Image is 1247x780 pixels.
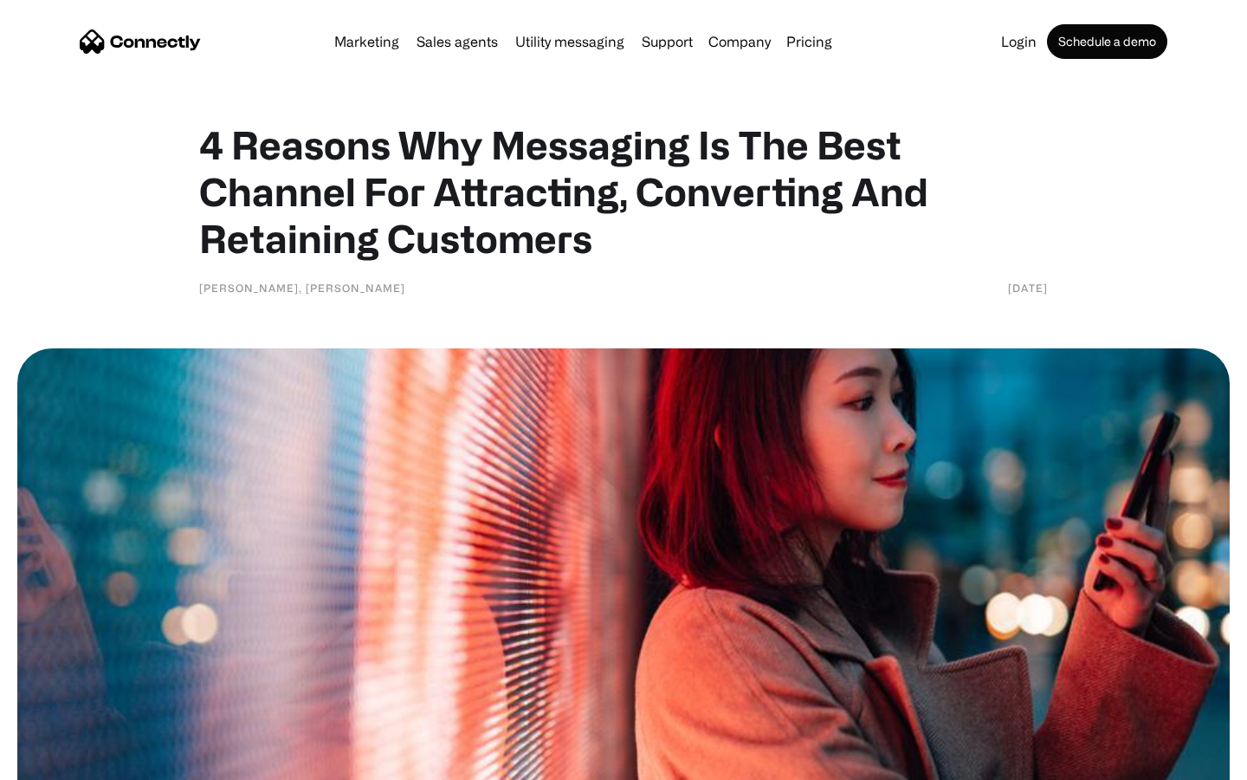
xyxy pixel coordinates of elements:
a: Pricing [779,35,839,49]
ul: Language list [35,750,104,774]
a: Sales agents [410,35,505,49]
div: Company [708,29,771,54]
a: Utility messaging [508,35,631,49]
a: Login [994,35,1043,49]
div: [PERSON_NAME], [PERSON_NAME] [199,279,405,296]
div: [DATE] [1008,279,1048,296]
a: Schedule a demo [1047,24,1167,59]
a: Support [635,35,700,49]
a: Marketing [327,35,406,49]
aside: Language selected: English [17,750,104,774]
h1: 4 Reasons Why Messaging Is The Best Channel For Attracting, Converting And Retaining Customers [199,121,1048,262]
